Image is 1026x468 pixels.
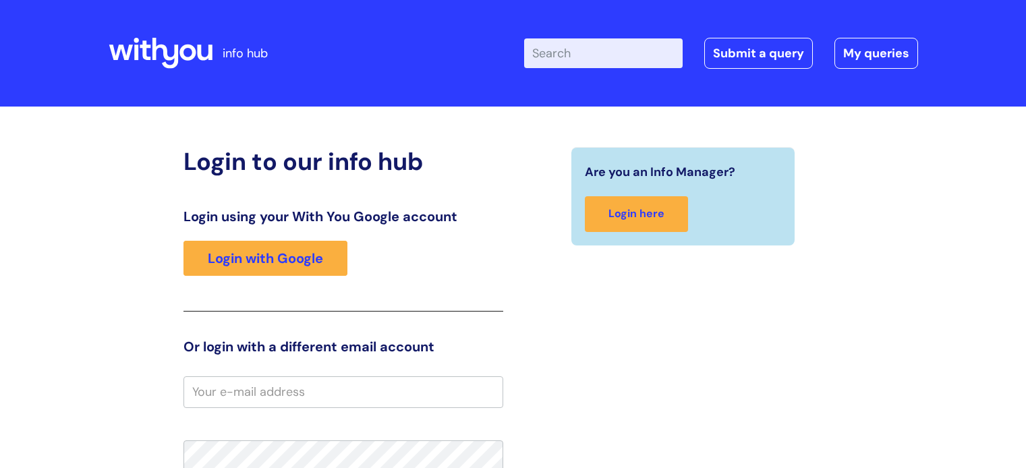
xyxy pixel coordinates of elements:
[183,208,503,225] h3: Login using your With You Google account
[183,376,503,407] input: Your e-mail address
[223,42,268,64] p: info hub
[524,38,683,68] input: Search
[183,339,503,355] h3: Or login with a different email account
[585,161,735,183] span: Are you an Info Manager?
[704,38,813,69] a: Submit a query
[183,147,503,176] h2: Login to our info hub
[834,38,918,69] a: My queries
[183,241,347,276] a: Login with Google
[585,196,688,232] a: Login here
